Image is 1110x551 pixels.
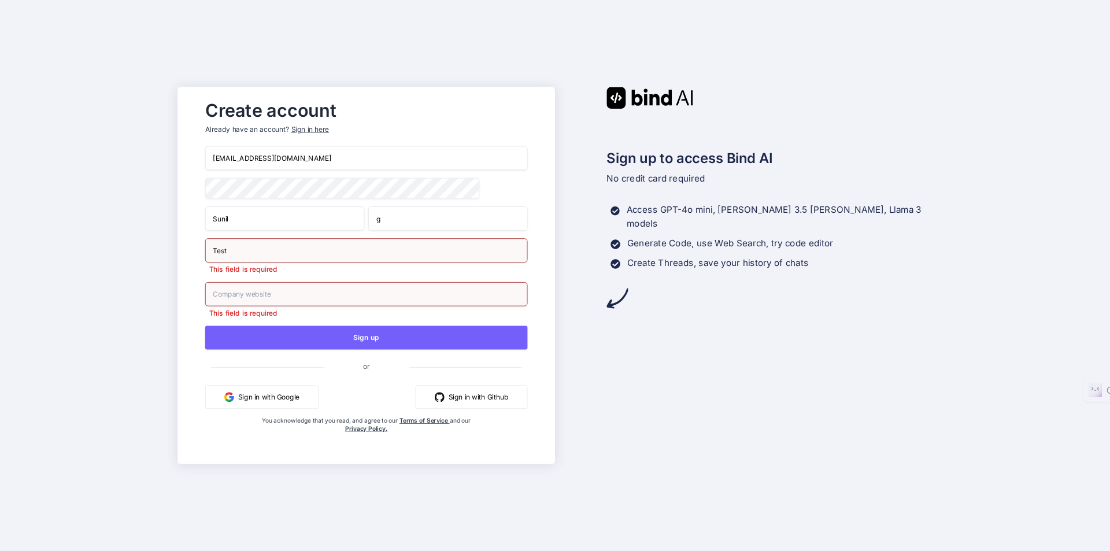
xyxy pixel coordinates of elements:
p: Already have an account? [205,124,528,134]
h2: Sign up to access Bind AI [606,148,933,169]
button: Sign in with Google [205,385,319,409]
input: Your company name [205,238,528,262]
p: Generate Code, use Web Search, try code editor [627,236,833,250]
p: Access GPT-4o mini, [PERSON_NAME] 3.5 [PERSON_NAME], Llama 3 models [627,203,933,231]
img: Bind AI logo [606,87,693,109]
div: Sign in here [291,124,329,134]
p: This field is required [205,264,528,274]
h2: Create account [205,103,528,119]
input: Email [205,146,528,171]
p: No credit card required [606,172,933,186]
img: arrow [606,287,628,309]
p: This field is required [205,308,528,318]
input: Company website [205,282,528,306]
input: Last Name [368,206,527,231]
a: Privacy Policy. [345,424,387,432]
button: Sign in with Github [416,385,528,409]
div: You acknowledge that you read, and agree to our and our [259,417,474,456]
img: google [224,392,234,402]
p: Create Threads, save your history of chats [627,256,809,270]
button: Sign up [205,326,528,349]
span: or [324,354,409,379]
img: github [435,392,445,402]
input: First Name [205,206,364,231]
a: Terms of Service [399,417,450,424]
